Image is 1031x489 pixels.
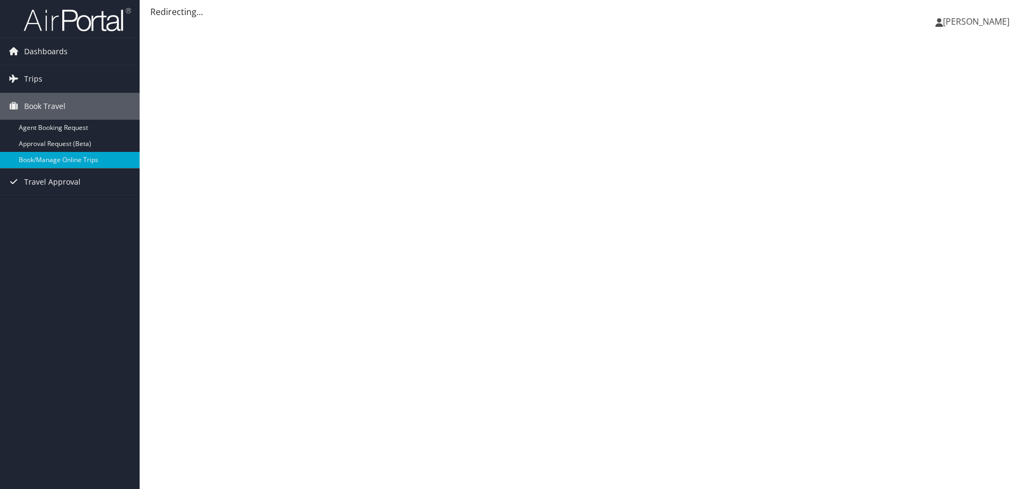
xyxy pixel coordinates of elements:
[935,5,1020,38] a: [PERSON_NAME]
[24,93,66,120] span: Book Travel
[24,38,68,65] span: Dashboards
[24,169,81,195] span: Travel Approval
[24,7,131,32] img: airportal-logo.png
[150,5,1020,18] div: Redirecting...
[24,65,42,92] span: Trips
[943,16,1010,27] span: [PERSON_NAME]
